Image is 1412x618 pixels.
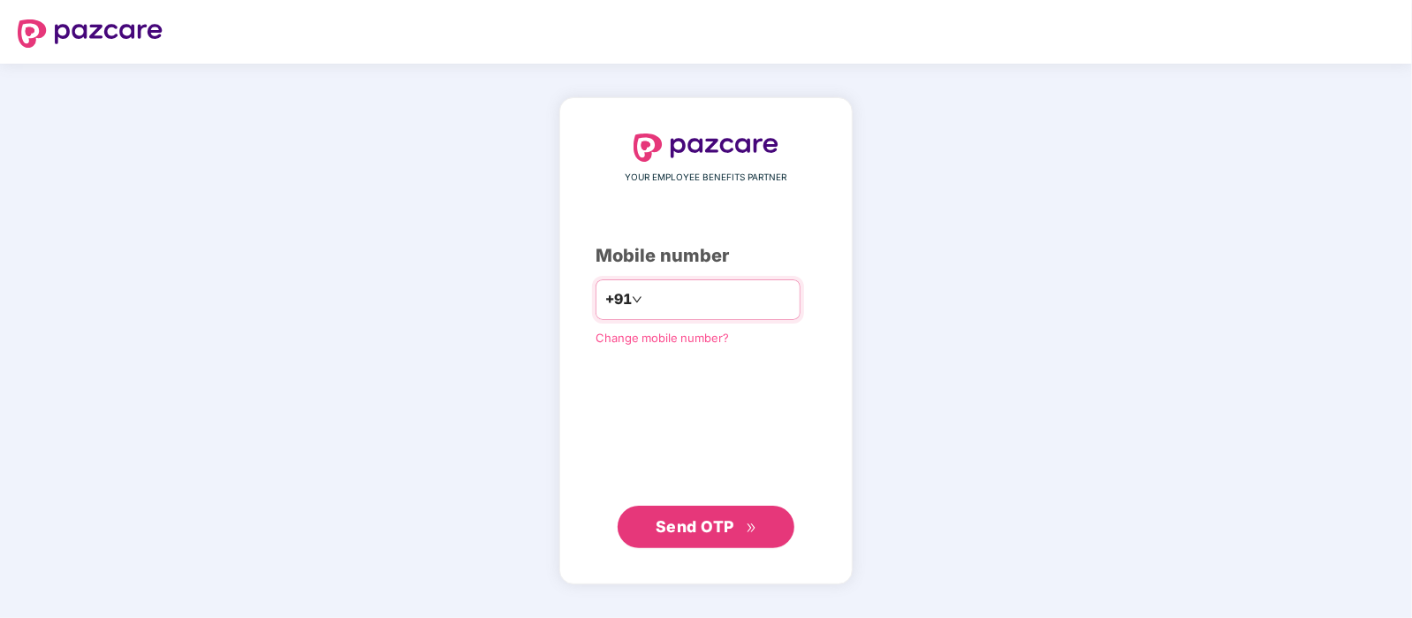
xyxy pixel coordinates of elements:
[656,517,734,536] span: Send OTP
[634,134,778,162] img: logo
[632,294,642,305] span: down
[605,288,632,310] span: +91
[18,19,163,48] img: logo
[618,506,794,548] button: Send OTPdouble-right
[746,523,757,534] span: double-right
[626,171,787,185] span: YOUR EMPLOYEE BENEFITS PARTNER
[596,242,816,270] div: Mobile number
[596,331,729,345] a: Change mobile number?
